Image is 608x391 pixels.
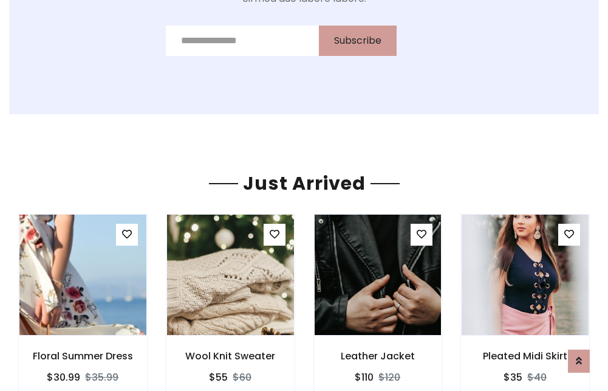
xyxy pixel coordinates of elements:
[238,170,371,196] span: Just Arrived
[527,370,547,384] del: $40
[355,372,374,383] h6: $110
[166,350,295,362] h6: Wool Knit Sweater
[378,370,400,384] del: $120
[319,26,397,56] button: Subscribe
[47,372,80,383] h6: $30.99
[233,370,251,384] del: $60
[314,350,442,362] h6: Leather Jacket
[19,350,147,362] h6: Floral Summer Dress
[85,370,118,384] del: $35.99
[504,372,522,383] h6: $35
[209,372,228,383] h6: $55
[461,350,589,362] h6: Pleated Midi Skirt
